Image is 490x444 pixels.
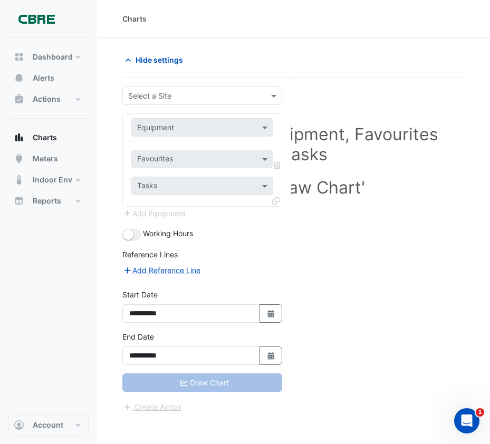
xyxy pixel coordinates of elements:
[14,196,24,206] app-icon: Reports
[122,13,147,24] div: Charts
[146,178,441,198] h1: Click 'Draw Chart'
[14,175,24,185] app-icon: Indoor Env
[13,8,60,30] img: Company Logo
[273,161,282,170] span: Choose Function
[33,153,58,164] span: Meters
[33,94,61,104] span: Actions
[136,153,173,167] div: Favourites
[33,132,57,143] span: Charts
[122,249,178,260] label: Reference Lines
[122,401,182,410] app-escalated-ticket-create-button: Please correct errors first
[136,180,157,194] div: Tasks
[8,46,89,67] button: Dashboard
[14,73,24,83] app-icon: Alerts
[8,67,89,89] button: Alerts
[266,309,276,318] fa-icon: Select Date
[8,169,89,190] button: Indoor Env
[122,51,190,69] button: Hide settings
[476,408,484,417] span: 1
[8,190,89,211] button: Reports
[122,264,201,276] button: Add Reference Line
[272,196,280,205] span: Clone Favourites and Tasks from this Equipment to other Equipment
[14,132,24,143] app-icon: Charts
[8,148,89,169] button: Meters
[136,54,183,65] span: Hide settings
[33,196,61,206] span: Reports
[146,124,441,165] h1: Select a Site, Equipment, Favourites or Tasks
[14,94,24,104] app-icon: Actions
[122,289,158,300] label: Start Date
[33,73,54,83] span: Alerts
[33,175,72,185] span: Indoor Env
[8,127,89,148] button: Charts
[454,408,479,433] iframe: Intercom live chat
[33,52,73,62] span: Dashboard
[14,153,24,164] app-icon: Meters
[8,89,89,110] button: Actions
[33,420,63,430] span: Account
[143,229,193,238] span: Working Hours
[14,52,24,62] app-icon: Dashboard
[8,414,89,436] button: Account
[266,351,276,360] fa-icon: Select Date
[122,331,154,342] label: End Date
